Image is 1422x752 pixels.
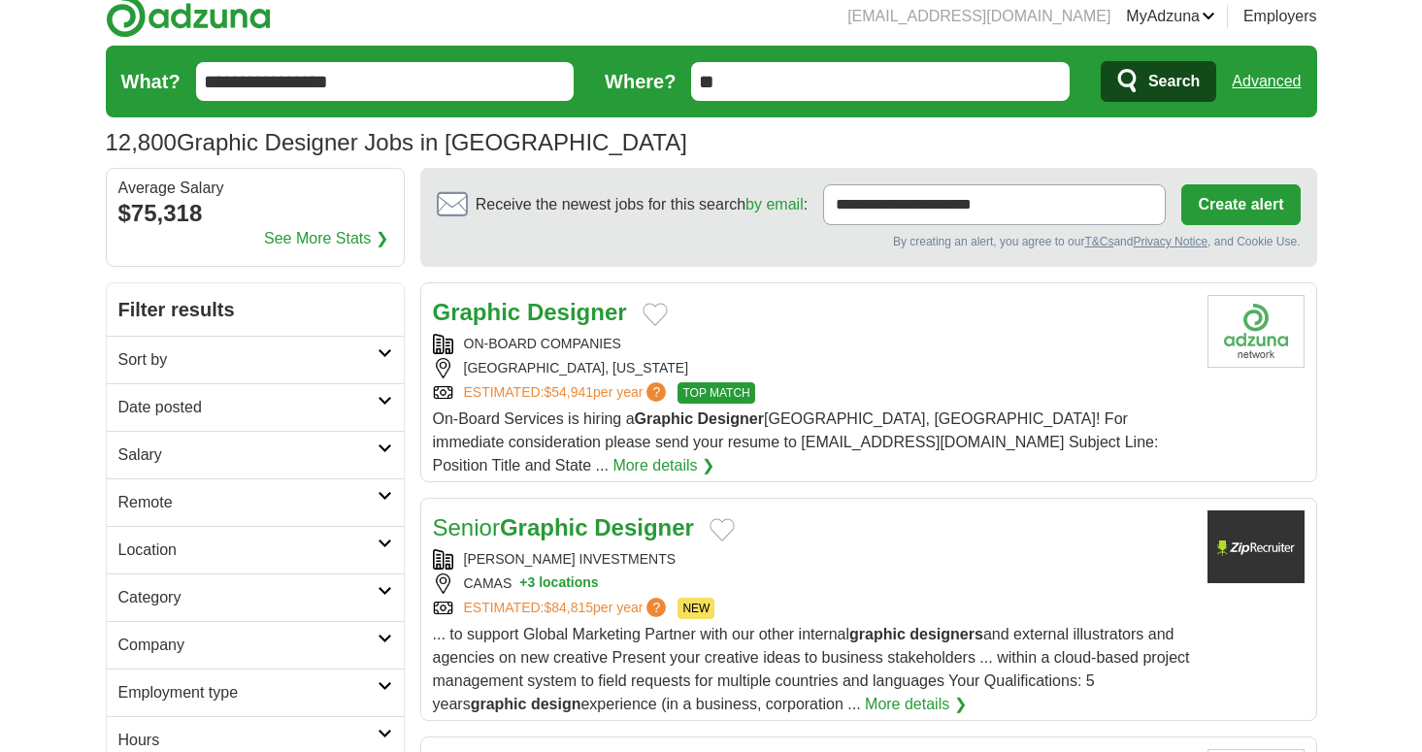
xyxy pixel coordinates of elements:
[121,67,181,96] label: What?
[118,180,392,196] div: Average Salary
[594,514,694,540] strong: Designer
[107,283,404,336] h2: Filter results
[107,336,404,383] a: Sort by
[118,491,378,514] h2: Remote
[531,696,581,712] strong: design
[710,518,735,541] button: Add to favorite jobs
[1084,235,1113,248] a: T&Cs
[678,598,714,619] span: NEW
[433,358,1192,378] div: [GEOGRAPHIC_DATA], [US_STATE]
[107,383,404,431] a: Date posted
[471,696,527,712] strong: graphic
[118,443,378,467] h2: Salary
[118,586,378,609] h2: Category
[745,196,804,213] a: by email
[635,410,693,427] strong: Graphic
[118,539,378,562] h2: Location
[909,626,983,642] strong: designers
[1181,184,1300,225] button: Create alert
[118,348,378,372] h2: Sort by
[544,600,593,615] span: $84,815
[500,514,588,540] strong: Graphic
[118,634,378,657] h2: Company
[107,573,404,621] a: Category
[106,125,177,160] span: 12,800
[519,573,527,594] span: +
[118,681,378,704] h2: Employment type
[433,549,1192,570] div: [PERSON_NAME] INVESTMENTS
[433,410,1159,474] span: On-Board Services is hiring a [GEOGRAPHIC_DATA], [GEOGRAPHIC_DATA]! For immediate consideration p...
[107,478,404,526] a: Remote
[107,621,404,669] a: Company
[1243,5,1317,28] a: Employers
[544,384,593,400] span: $54,941
[698,410,764,427] strong: Designer
[106,129,687,155] h1: Graphic Designer Jobs in [GEOGRAPHIC_DATA]
[107,669,404,716] a: Employment type
[847,5,1110,28] li: [EMAIL_ADDRESS][DOMAIN_NAME]
[118,396,378,419] h2: Date posted
[865,693,967,716] a: More details ❯
[1133,235,1207,248] a: Privacy Notice
[433,573,1192,594] div: CAMAS
[643,303,668,326] button: Add to favorite jobs
[118,196,392,231] div: $75,318
[107,526,404,573] a: Location
[107,431,404,478] a: Salary
[646,598,666,617] span: ?
[1101,61,1216,102] button: Search
[1207,510,1305,583] img: Company logo
[433,334,1192,354] div: ON-BOARD COMPANIES
[527,299,627,325] strong: Designer
[849,626,906,642] strong: graphic
[433,299,627,325] a: Graphic Designer
[1232,62,1301,101] a: Advanced
[519,573,598,594] button: +3 locations
[678,382,754,404] span: TOP MATCH
[118,729,378,752] h2: Hours
[1126,5,1215,28] a: MyAdzuna
[612,454,714,477] a: More details ❯
[476,193,808,216] span: Receive the newest jobs for this search :
[464,598,671,619] a: ESTIMATED:$84,815per year?
[433,514,694,540] a: SeniorGraphic Designer
[464,382,671,404] a: ESTIMATED:$54,941per year?
[437,233,1301,250] div: By creating an alert, you agree to our and , and Cookie Use.
[646,382,666,402] span: ?
[1207,295,1305,368] img: Company logo
[605,67,676,96] label: Where?
[433,626,1190,712] span: ... to support Global Marketing Partner with our other internal and external illustrators and age...
[264,227,388,250] a: See More Stats ❯
[433,299,521,325] strong: Graphic
[1148,62,1200,101] span: Search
